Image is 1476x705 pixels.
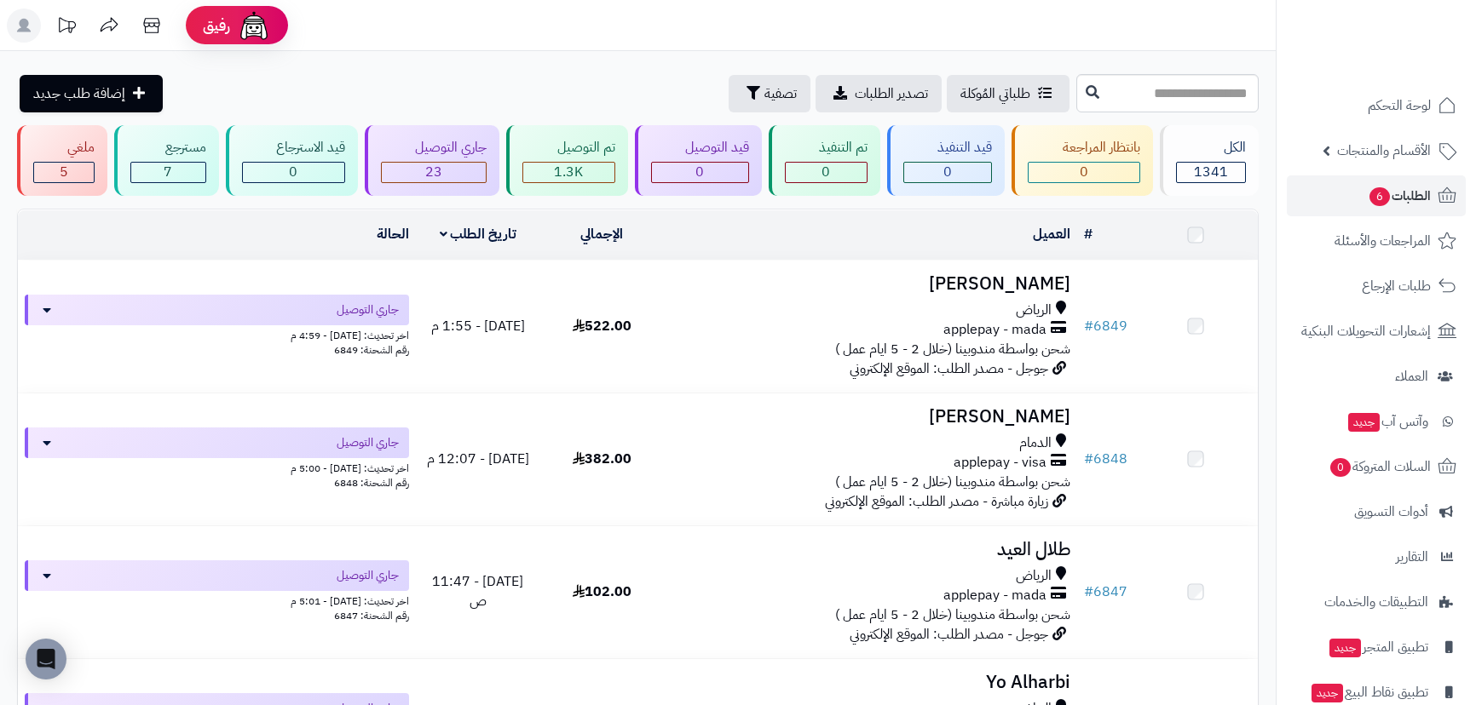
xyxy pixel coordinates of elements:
[954,453,1046,473] span: applepay - visa
[130,138,205,158] div: مسترجع
[1028,138,1139,158] div: بانتظار المراجعة
[1084,316,1093,336] span: #
[903,138,992,158] div: قيد التنفيذ
[25,325,409,343] div: اخر تحديث: [DATE] - 4:59 م
[242,138,345,158] div: قيد الاسترجاع
[573,449,631,469] span: 382.00
[25,591,409,609] div: اخر تحديث: [DATE] - 5:01 م
[1335,229,1431,253] span: المراجعات والأسئلة
[554,162,583,182] span: 1.3K
[33,83,125,104] span: إضافة طلب جديد
[25,458,409,476] div: اخر تحديث: [DATE] - 5:00 م
[1156,125,1262,196] a: الكل1341
[1362,274,1431,298] span: طلبات الإرجاع
[850,358,1048,379] span: جوجل - مصدر الطلب: الموقع الإلكتروني
[1369,187,1390,206] span: 6
[334,475,409,490] span: رقم الشحنة: 6848
[671,407,1070,427] h3: [PERSON_NAME]
[427,449,529,469] span: [DATE] - 12:07 م
[947,75,1070,112] a: طلباتي المُوكلة
[34,163,94,182] div: 5
[652,163,748,182] div: 0
[729,75,810,112] button: تصفية
[431,316,525,336] span: [DATE] - 1:55 م
[381,138,487,158] div: جاري التوصيل
[631,125,765,196] a: قيد التوصيل 0
[1329,639,1361,657] span: جديد
[33,138,95,158] div: ملغي
[26,639,66,679] div: Open Intercom Messenger
[60,162,68,182] span: 5
[289,162,297,182] span: 0
[943,320,1046,340] span: applepay - mada
[904,163,991,182] div: 0
[1008,125,1156,196] a: بانتظار المراجعة 0
[1328,635,1428,659] span: تطبيق المتجر
[943,162,952,182] span: 0
[377,224,409,244] a: الحالة
[786,163,867,182] div: 0
[1329,455,1431,479] span: السلات المتروكة
[1084,582,1127,602] a: #6847
[1287,491,1466,532] a: أدوات التسويق
[1287,85,1466,126] a: لوحة التحكم
[1301,319,1431,343] span: إشعارات التحويلات البنكية
[764,83,797,104] span: تصفية
[1084,449,1127,469] a: #6848
[1324,590,1428,614] span: التطبيقات والخدمات
[1080,162,1088,182] span: 0
[131,163,205,182] div: 7
[425,162,442,182] span: 23
[1368,184,1431,208] span: الطلبات
[573,316,631,336] span: 522.00
[1330,458,1351,477] span: 0
[835,605,1070,625] span: شحن بواسطة مندوبينا (خلال 2 - 5 ايام عمل )
[1287,356,1466,397] a: العملاء
[382,163,486,182] div: 23
[785,138,868,158] div: تم التنفيذ
[1310,680,1428,704] span: تطبيق نقاط البيع
[337,567,399,584] span: جاري التوصيل
[1019,433,1052,453] span: الدمام
[1346,410,1428,433] span: وآتس آب
[1396,545,1428,569] span: التقارير
[361,125,503,196] a: جاري التوصيل 23
[835,472,1070,492] span: شحن بواسطة مندوبينا (خلال 2 - 5 ايام عمل )
[651,138,749,158] div: قيد التوصيل
[111,125,222,196] a: مسترجع 7
[1287,446,1466,487] a: السلات المتروكة0
[580,224,623,244] a: الإجمالي
[1312,684,1343,702] span: جديد
[1084,224,1093,244] a: #
[440,224,517,244] a: تاريخ الطلب
[943,586,1046,605] span: applepay - mada
[222,125,361,196] a: قيد الاسترجاع 0
[1368,94,1431,117] span: لوحة التحكم
[1287,266,1466,307] a: طلبات الإرجاع
[1287,627,1466,668] a: تطبيق المتجرجديد
[825,491,1048,512] span: زيارة مباشرة - مصدر الطلب: الموقع الإلكتروني
[1084,316,1127,336] a: #6849
[1176,138,1246,158] div: الكل
[695,162,704,182] span: 0
[1084,582,1093,602] span: #
[20,75,163,112] a: إضافة طلب جديد
[671,673,1070,692] h3: Yo Alharbi
[243,163,344,182] div: 0
[765,125,884,196] a: تم التنفيذ 0
[816,75,942,112] a: تصدير الطلبات
[522,138,614,158] div: تم التوصيل
[671,274,1070,294] h3: [PERSON_NAME]
[1348,413,1380,432] span: جديد
[1287,401,1466,442] a: وآتس آبجديد
[334,608,409,623] span: رقم الشحنة: 6847
[334,342,409,358] span: رقم الشحنة: 6849
[203,15,230,36] span: رفيق
[1016,301,1052,320] span: الرياض
[1287,536,1466,577] a: التقارير
[432,571,523,611] span: [DATE] - 11:47 ص
[1395,364,1428,388] span: العملاء
[671,540,1070,559] h3: طلال العيد
[850,624,1048,645] span: جوجل - مصدر الطلب: الموقع الإلكتروني
[822,162,830,182] span: 0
